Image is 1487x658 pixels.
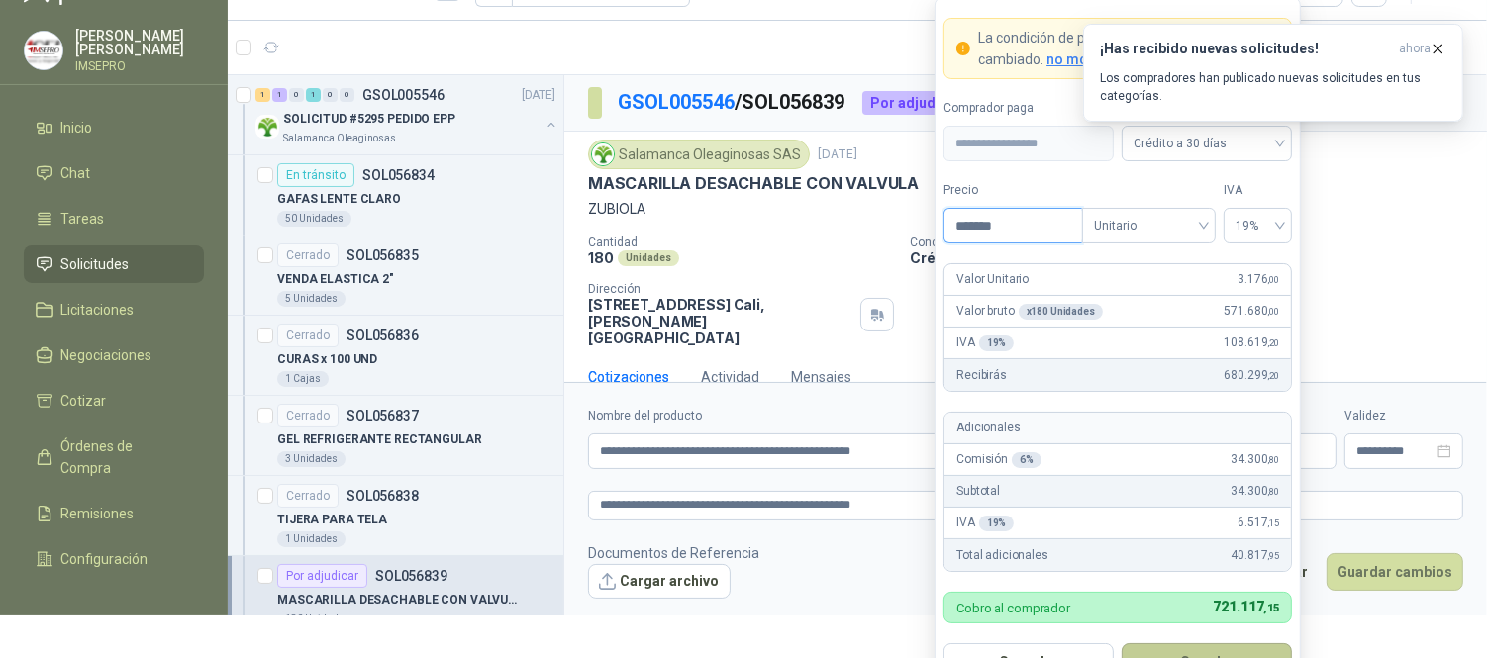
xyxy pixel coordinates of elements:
span: 19% [1236,211,1280,240]
p: Adicionales [956,419,1020,437]
p: Los compradores han publicado nuevas solicitudes en tus categorías. [1100,69,1446,105]
p: IVA [956,514,1014,532]
div: 0 [340,88,354,102]
div: Por adjudicar [277,564,367,588]
div: En tránsito [277,163,354,187]
div: Unidades [618,250,679,266]
p: SOL056836 [347,329,419,342]
p: [PERSON_NAME] [PERSON_NAME] [75,29,204,56]
img: Company Logo [255,115,279,139]
span: ,20 [1268,370,1280,381]
span: ,80 [1268,486,1280,497]
p: Documentos de Referencia [588,542,759,564]
span: 680.299 [1225,366,1280,385]
p: Condición de pago [910,235,1479,249]
span: Cotizar [61,390,107,412]
div: Cerrado [277,243,339,267]
p: SOL056835 [347,248,419,262]
span: ,15 [1264,602,1280,614]
span: 3.176 [1238,270,1279,289]
p: SOL056839 [375,569,447,583]
a: CerradoSOL056837GEL REFRIGERANTE RECTANGULAR3 Unidades [228,396,563,476]
a: CerradoSOL056836CURAS x 100 UND1 Cajas [228,316,563,396]
span: 721.117 [1214,599,1280,614]
p: Cobro al comprador [956,602,1070,614]
p: GAFAS LENTE CLARO [277,190,401,209]
div: Salamanca Oleaginosas SAS [588,140,810,169]
span: Solicitudes [61,253,130,275]
p: CURAS x 100 UND [277,350,377,369]
a: Chat [24,154,204,192]
span: Licitaciones [61,299,135,321]
h3: ¡Has recibido nuevas solicitudes! [1100,41,1391,57]
div: Actividad [701,366,759,388]
div: Por adjudicar [862,91,969,115]
p: [DATE] [522,86,555,105]
p: Valor bruto [956,302,1103,321]
a: Tareas [24,200,204,237]
a: En tránsitoSOL056834GAFAS LENTE CLARO50 Unidades [228,155,563,235]
span: ahora [1399,41,1431,57]
span: Negociaciones [61,344,152,366]
p: Subtotal [956,482,1000,501]
img: Company Logo [592,143,614,165]
p: Dirección [588,282,852,296]
p: TIJERA PARA TELA [277,511,387,529]
span: Inicio [61,117,93,139]
button: Guardar cambios [1327,553,1463,591]
a: Remisiones [24,495,204,532]
div: 1 [272,88,287,102]
p: SOL056837 [347,409,419,423]
p: Comisión [956,450,1041,469]
span: ,20 [1268,337,1280,348]
p: MASCARILLA DESACHABLE CON VALVULA [277,591,524,610]
div: Cotizaciones [588,366,669,388]
a: CerradoSOL056838TIJERA PARA TELA1 Unidades [228,476,563,556]
a: Negociaciones [24,336,204,374]
div: 0 [323,88,338,102]
span: exclamation-circle [956,42,970,55]
span: ,00 [1268,274,1280,285]
div: Cerrado [277,324,339,347]
p: 180 [588,249,614,266]
span: Tareas [61,208,105,230]
p: VENDA ELASTICA 2" [277,270,394,289]
span: 571.680 [1225,302,1280,321]
span: Crédito a 30 días [1134,129,1280,158]
a: Cotizar [24,382,204,420]
a: GSOL005546 [618,90,735,114]
a: Configuración [24,540,204,578]
p: IVA [956,333,1014,352]
p: Crédito a 30 días [910,249,1479,266]
img: Company Logo [25,32,62,69]
button: Cargar archivo [588,564,731,600]
label: IVA [1224,181,1292,200]
span: 40.817 [1232,546,1280,565]
p: GSOL005546 [362,88,445,102]
p: ZUBIOLA [588,198,1463,220]
div: 5 Unidades [277,291,346,307]
div: 19 % [979,516,1015,531]
span: Chat [61,162,91,184]
div: 6 % [1012,452,1041,468]
span: 6.517 [1238,514,1279,532]
label: Comprador paga [943,99,1114,118]
a: Solicitudes [24,245,204,283]
p: / SOL056839 [618,87,846,118]
p: La condición de pago de este comprador ha cambiado. [978,27,1279,70]
div: Cerrado [277,404,339,427]
p: [STREET_ADDRESS] Cali , [PERSON_NAME][GEOGRAPHIC_DATA] [588,296,852,346]
div: 0 [289,88,304,102]
a: 1 1 0 1 0 0 GSOL005546[DATE] Company LogoSOLICITUD #5295 PEDIDO EPPSalamanca Oleaginosas SAS [255,83,559,146]
p: Recibirás [956,366,1007,385]
a: Inicio [24,109,204,146]
label: Nombre del producto [588,407,1060,425]
span: 34.300 [1232,482,1280,501]
label: Precio [943,181,1082,200]
div: 1 [306,88,321,102]
a: Órdenes de Compra [24,427,204,487]
p: Cantidad [588,235,894,249]
span: 34.300 [1232,450,1280,469]
span: Órdenes de Compra [61,435,185,479]
div: 1 [255,88,270,102]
